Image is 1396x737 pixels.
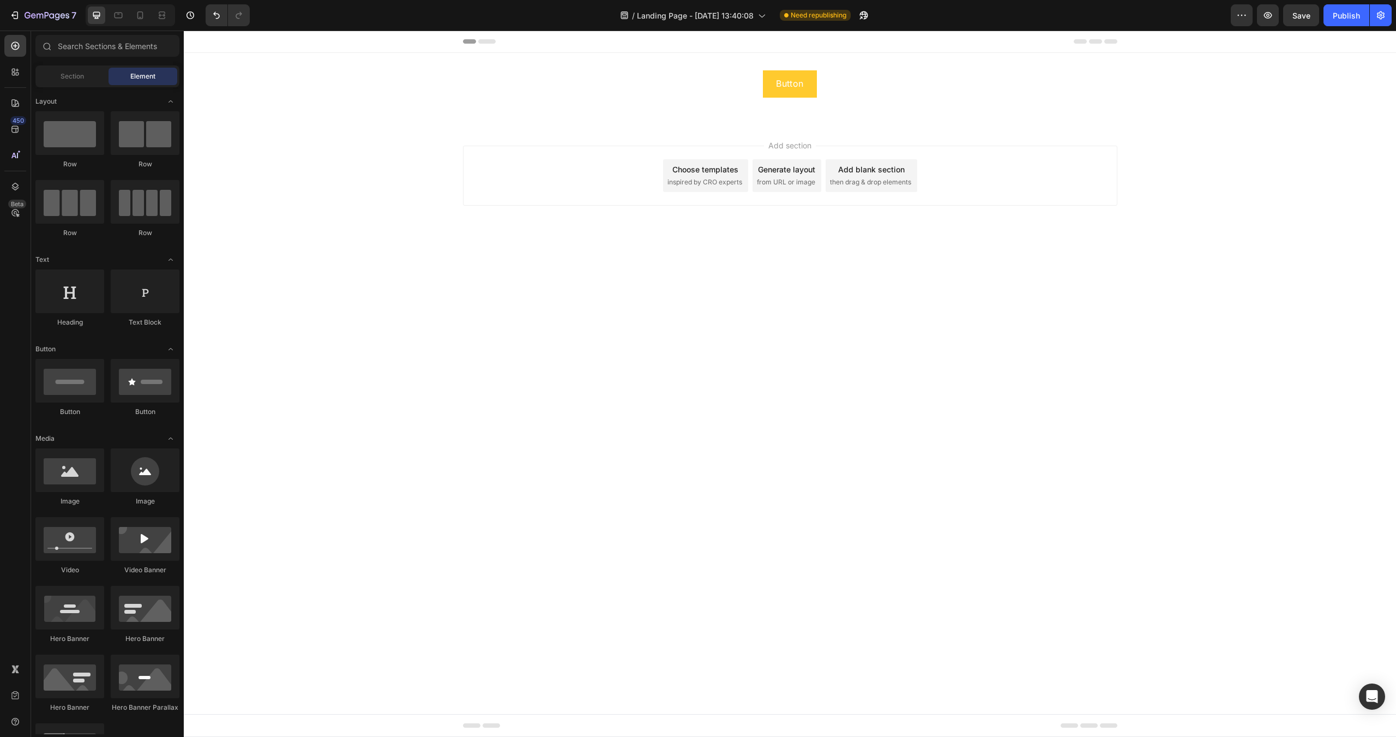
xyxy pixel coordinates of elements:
button: 7 [4,4,81,26]
span: Toggle open [162,93,179,110]
div: Image [111,496,179,506]
span: Button [35,344,56,354]
div: Hero Banner [35,634,104,644]
div: Text Block [111,317,179,327]
input: Search Sections & Elements [35,35,179,57]
span: Media [35,434,55,444]
span: Text [35,255,49,265]
div: Button [111,407,179,417]
div: Beta [8,200,26,208]
div: Publish [1333,10,1360,21]
div: Undo/Redo [206,4,250,26]
div: Hero Banner [111,634,179,644]
div: Row [35,159,104,169]
span: Toggle open [162,340,179,358]
span: inspired by CRO experts [484,147,558,157]
span: Element [130,71,155,81]
span: Add section [580,109,632,121]
div: Hero Banner Parallax [111,703,179,712]
p: Button [592,46,619,61]
div: Row [111,228,179,238]
span: then drag & drop elements [646,147,727,157]
div: Generate layout [574,133,631,145]
div: Open Intercom Messenger [1359,684,1385,710]
div: Heading [35,317,104,327]
div: Video Banner [111,565,179,575]
span: Toggle open [162,251,179,268]
div: Row [35,228,104,238]
iframe: Design area [184,31,1396,737]
span: / [632,10,635,21]
div: Image [35,496,104,506]
div: Button [35,407,104,417]
span: Toggle open [162,430,179,447]
div: Row [111,159,179,169]
div: Video [35,565,104,575]
a: Button [579,40,633,67]
span: Landing Page - [DATE] 13:40:08 [637,10,754,21]
span: Save [1292,11,1310,20]
p: 7 [71,9,76,22]
button: Publish [1323,4,1369,26]
span: Layout [35,97,57,106]
button: Save [1283,4,1319,26]
div: Choose templates [489,133,555,145]
div: 450 [10,116,26,125]
span: Section [61,71,84,81]
span: Need republishing [791,10,846,20]
span: from URL or image [573,147,631,157]
div: Hero Banner [35,703,104,712]
div: Add blank section [654,133,721,145]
